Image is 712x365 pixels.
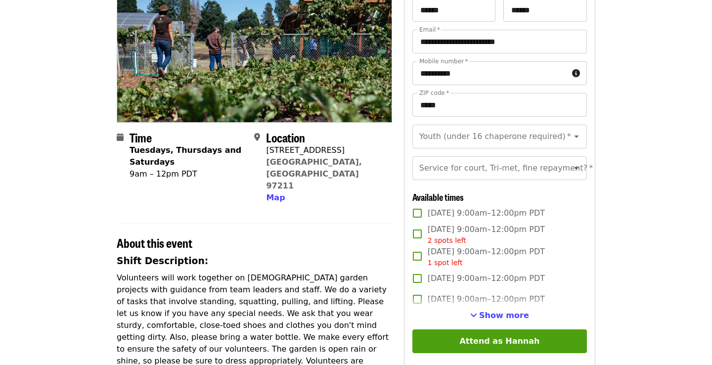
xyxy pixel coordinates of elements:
span: About this event [117,234,192,251]
input: Mobile number [412,61,568,85]
strong: Tuesdays, Thursdays and Saturdays [130,145,241,167]
i: circle-info icon [572,69,580,78]
button: Open [570,161,583,175]
span: [DATE] 9:00am–12:00pm PDT [428,224,545,246]
span: [DATE] 9:00am–12:00pm PDT [428,293,545,305]
a: [GEOGRAPHIC_DATA], [GEOGRAPHIC_DATA] 97211 [266,157,362,190]
label: Email [419,27,440,33]
button: Open [570,130,583,143]
button: Attend as Hannah [412,329,587,353]
span: 2 spots left [428,236,466,244]
div: [STREET_ADDRESS] [266,144,384,156]
button: See more timeslots [470,310,529,321]
label: ZIP code [419,90,449,96]
span: [DATE] 9:00am–12:00pm PDT [428,246,545,268]
span: [DATE] 9:00am–12:00pm PDT [428,273,545,284]
input: ZIP code [412,93,587,117]
input: Email [412,30,587,53]
span: [DATE] 9:00am–12:00pm PDT [428,207,545,219]
span: Time [130,129,152,146]
span: Location [266,129,305,146]
strong: Shift Description: [117,256,208,266]
span: Map [266,193,285,202]
i: map-marker-alt icon [254,133,260,142]
i: calendar icon [117,133,124,142]
span: Available times [412,190,464,203]
button: Map [266,192,285,204]
span: 1 spot left [428,259,463,267]
label: Mobile number [419,58,468,64]
div: 9am – 12pm PDT [130,168,246,180]
span: Show more [479,311,529,320]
